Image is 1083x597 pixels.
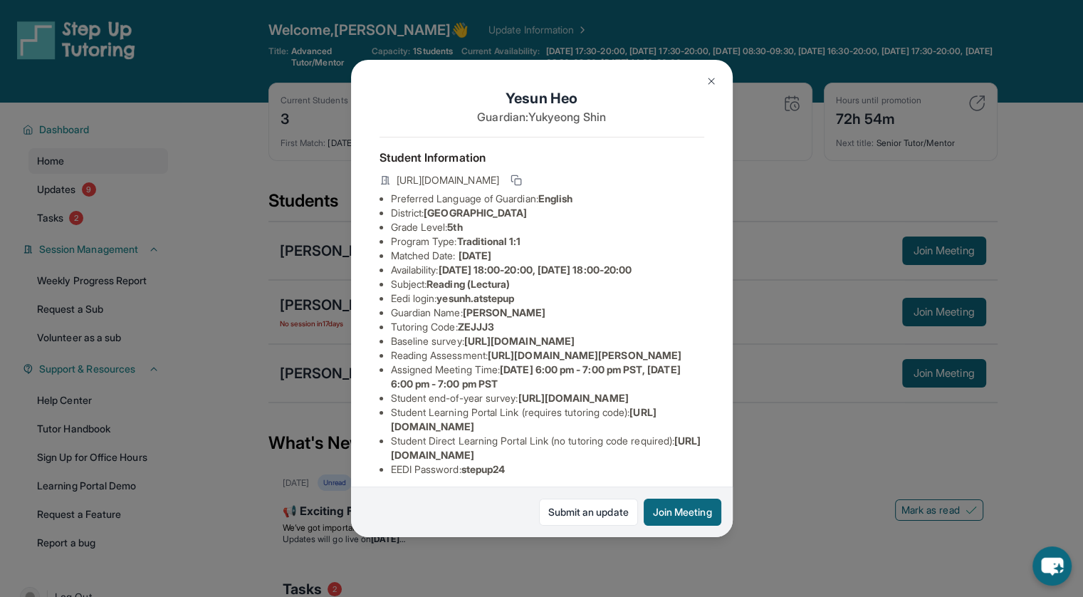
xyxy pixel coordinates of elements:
[539,499,638,526] a: Submit an update
[391,206,704,220] li: District:
[391,434,704,462] li: Student Direct Learning Portal Link (no tutoring code required) :
[461,463,506,475] span: stepup24
[391,363,681,390] span: [DATE] 6:00 pm - 7:00 pm PST, [DATE] 6:00 pm - 7:00 pm PST
[391,348,704,363] li: Reading Assessment :
[459,249,491,261] span: [DATE]
[391,405,704,434] li: Student Learning Portal Link (requires tutoring code) :
[391,334,704,348] li: Baseline survey :
[391,291,704,306] li: Eedi login :
[397,173,499,187] span: [URL][DOMAIN_NAME]
[538,192,573,204] span: English
[380,149,704,166] h4: Student Information
[488,349,681,361] span: [URL][DOMAIN_NAME][PERSON_NAME]
[427,278,510,290] span: Reading (Lectura)
[391,220,704,234] li: Grade Level:
[456,235,520,247] span: Traditional 1:1
[391,320,704,334] li: Tutoring Code :
[391,462,704,477] li: EEDI Password :
[391,249,704,263] li: Matched Date:
[436,292,514,304] span: yesunh.atstepup
[391,263,704,277] li: Availability:
[391,363,704,391] li: Assigned Meeting Time :
[458,321,494,333] span: ZEJJJ3
[391,192,704,206] li: Preferred Language of Guardian:
[508,172,525,189] button: Copy link
[518,392,628,404] span: [URL][DOMAIN_NAME]
[447,221,462,233] span: 5th
[391,391,704,405] li: Student end-of-year survey :
[463,306,546,318] span: [PERSON_NAME]
[706,76,717,87] img: Close Icon
[644,499,721,526] button: Join Meeting
[391,277,704,291] li: Subject :
[464,335,575,347] span: [URL][DOMAIN_NAME]
[1032,546,1072,586] button: chat-button
[380,108,704,125] p: Guardian: Yukyeong Shin
[391,234,704,249] li: Program Type:
[391,306,704,320] li: Guardian Name :
[438,264,632,276] span: [DATE] 18:00-20:00, [DATE] 18:00-20:00
[380,88,704,108] h1: Yesun Heo
[424,207,527,219] span: [GEOGRAPHIC_DATA]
